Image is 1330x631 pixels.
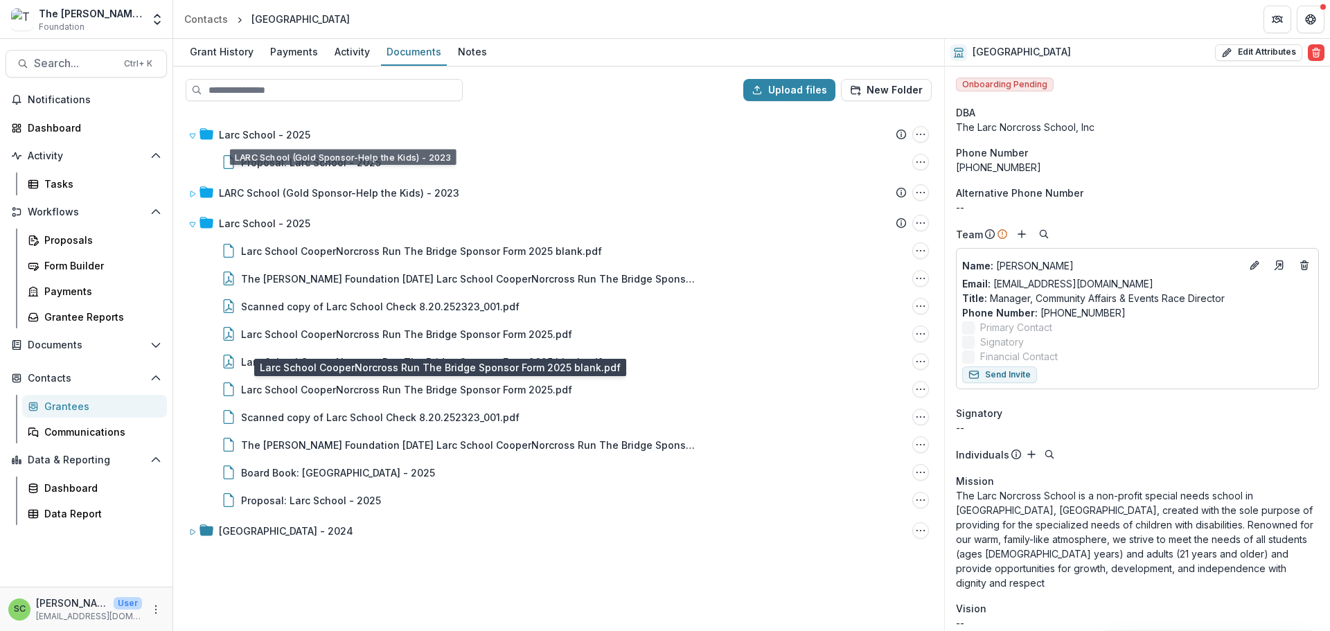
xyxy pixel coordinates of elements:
[6,116,167,139] a: Dashboard
[241,410,520,425] div: Scanned copy of Larc School Check 8.20.252323_001.pdf
[329,42,375,62] div: Activity
[183,121,934,176] div: Larc School - 2025Larc School - 2025 OptionsProposal: Larc School - 2025Proposal: Larc School - 2...
[329,39,375,66] a: Activity
[183,320,934,348] div: Larc School CooperNorcross Run The Bridge Sponsor Form 2025.pdfLarc School CooperNorcross Run The...
[183,431,934,459] div: The [PERSON_NAME] Foundation [DATE] Larc School CooperNorcross Run The Bridge Sponsor Form 2025.p...
[980,320,1052,335] span: Primary Contact
[184,42,259,62] div: Grant History
[956,616,1319,630] p: --
[980,349,1058,364] span: Financial Contact
[44,399,156,414] div: Grantees
[912,298,929,314] button: Scanned copy of Larc School Check 8.20.252323_001.pdf Options
[1296,257,1313,274] button: Deletes
[912,353,929,370] button: Larc School CooperNorcross Run The Bridge Sponsor Form 2025 blank.pdf Options
[956,601,986,616] span: Vision
[241,299,520,314] div: Scanned copy of Larc School Check 8.20.252323_001.pdf
[6,50,167,78] button: Search...
[114,597,142,610] p: User
[1041,446,1058,463] button: Search
[183,348,934,375] div: Larc School CooperNorcross Run The Bridge Sponsor Form 2025 blank.pdfLarc School CooperNorcross R...
[28,94,161,106] span: Notifications
[956,474,994,488] span: Mission
[241,244,602,258] div: Larc School CooperNorcross Run The Bridge Sponsor Form 2025 blank.pdf
[912,215,929,231] button: Larc School - 2025 Options
[956,105,975,120] span: DBA
[183,517,934,544] div: [GEOGRAPHIC_DATA] - 2024Larc School - 2024 Options
[956,200,1319,215] p: --
[183,486,934,514] div: Proposal: Larc School - 2025Proposal: Larc School - 2025 Options
[44,310,156,324] div: Grantee Reports
[39,21,85,33] span: Foundation
[1268,254,1291,276] a: Go to contact
[1246,257,1263,274] button: Edit
[912,409,929,425] button: Scanned copy of Larc School Check 8.20.252323_001.pdf Options
[183,292,934,320] div: Scanned copy of Larc School Check 8.20.252323_001.pdfScanned copy of Larc School Check 8.20.25232...
[28,373,145,384] span: Contacts
[962,258,1241,273] p: [PERSON_NAME]
[452,39,493,66] a: Notes
[912,270,929,287] button: The Brunetti Foundation 8.13.25 Larc School CooperNorcross Run The Bridge Sponsor Form 2025.pdf O...
[184,39,259,66] a: Grant History
[241,272,698,286] div: The [PERSON_NAME] Foundation [DATE] Larc School CooperNorcross Run The Bridge Sponsor Form 2025.pdf
[44,258,156,273] div: Form Builder
[241,382,572,397] div: Larc School CooperNorcross Run The Bridge Sponsor Form 2025.pdf
[219,127,310,142] div: Larc School - 2025
[1308,44,1324,61] button: Delete
[973,46,1071,58] h2: [GEOGRAPHIC_DATA]
[148,601,164,618] button: More
[22,305,167,328] a: Grantee Reports
[22,172,167,195] a: Tasks
[28,121,156,135] div: Dashboard
[1297,6,1324,33] button: Get Help
[6,89,167,111] button: Notifications
[962,258,1241,273] a: Name: [PERSON_NAME]
[241,465,435,480] div: Board Book: [GEOGRAPHIC_DATA] - 2025
[6,145,167,167] button: Open Activity
[962,291,1313,305] p: Manager, Community Affairs & Events Race Director
[912,184,929,201] button: LARC School (Gold Sponsor-Help the Kids) - 2023 Options
[241,155,381,170] div: Proposal: Larc School - 2025
[956,145,1028,160] span: Phone Number
[183,209,934,514] div: Larc School - 2025Larc School - 2025 OptionsLarc School CooperNorcross Run The Bridge Sponsor For...
[11,8,33,30] img: The Brunetti Foundation
[28,150,145,162] span: Activity
[28,206,145,218] span: Workflows
[44,284,156,299] div: Payments
[179,9,355,29] nav: breadcrumb
[265,42,323,62] div: Payments
[183,121,934,148] div: Larc School - 2025Larc School - 2025 Options
[44,177,156,191] div: Tasks
[183,148,934,176] div: Proposal: Larc School - 2025Proposal: Larc School - 2025 Options
[1263,6,1291,33] button: Partners
[912,326,929,342] button: Larc School CooperNorcross Run The Bridge Sponsor Form 2025.pdf Options
[1023,446,1040,463] button: Add
[841,79,932,101] button: New Folder
[743,79,835,101] button: Upload files
[912,522,929,539] button: Larc School - 2024 Options
[452,42,493,62] div: Notes
[241,327,572,341] div: Larc School CooperNorcross Run The Bridge Sponsor Form 2025.pdf
[179,9,233,29] a: Contacts
[183,237,934,265] div: Larc School CooperNorcross Run The Bridge Sponsor Form 2025 blank.pdfLarc School CooperNorcross R...
[28,339,145,351] span: Documents
[183,459,934,486] div: Board Book: [GEOGRAPHIC_DATA] - 2025Board Book: Larc School - 2025 Options
[912,154,929,170] button: Proposal: Larc School - 2025 Options
[956,488,1319,590] p: The Larc Norcross School is a non-profit special needs school in [GEOGRAPHIC_DATA], [GEOGRAPHIC_D...
[265,39,323,66] a: Payments
[44,233,156,247] div: Proposals
[219,524,353,538] div: [GEOGRAPHIC_DATA] - 2024
[912,126,929,143] button: Larc School - 2025 Options
[251,12,350,26] div: [GEOGRAPHIC_DATA]
[183,403,934,431] div: Scanned copy of Larc School Check 8.20.252323_001.pdfScanned copy of Larc School Check 8.20.25232...
[962,278,991,290] span: Email:
[1215,44,1302,61] button: Edit Attributes
[912,492,929,508] button: Proposal: Larc School - 2025 Options
[912,381,929,398] button: Larc School CooperNorcross Run The Bridge Sponsor Form 2025.pdf Options
[912,436,929,453] button: The Brunetti Foundation 8.13.25 Larc School CooperNorcross Run The Bridge Sponsor Form 2025.pdf O...
[183,265,934,292] div: The [PERSON_NAME] Foundation [DATE] Larc School CooperNorcross Run The Bridge Sponsor Form 2025.p...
